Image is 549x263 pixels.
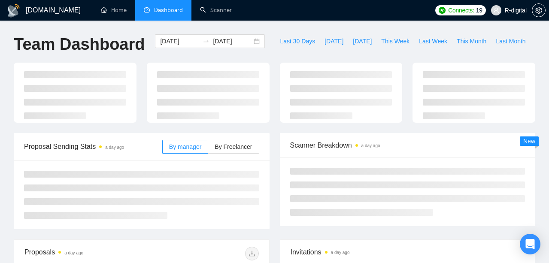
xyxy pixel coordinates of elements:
span: 19 [476,6,482,15]
a: homeHome [101,6,127,14]
img: logo [7,4,21,18]
span: [DATE] [325,36,343,46]
button: This Week [376,34,414,48]
span: Connects: [448,6,474,15]
span: dashboard [144,7,150,13]
time: a day ago [64,251,83,255]
span: Last Week [419,36,447,46]
div: Proposals [24,247,142,260]
span: Last 30 Days [280,36,315,46]
span: to [203,38,209,45]
span: setting [532,7,545,14]
span: swap-right [203,38,209,45]
time: a day ago [105,145,124,150]
time: a day ago [331,250,350,255]
div: Open Intercom Messenger [520,234,540,254]
button: Last 30 Days [275,34,320,48]
button: Last Week [414,34,452,48]
img: upwork-logo.png [439,7,446,14]
span: Scanner Breakdown [290,140,525,151]
button: setting [532,3,546,17]
button: Last Month [491,34,530,48]
span: By Freelancer [215,143,252,150]
a: searchScanner [200,6,232,14]
span: Invitations [291,247,525,257]
span: user [493,7,499,13]
span: This Week [381,36,409,46]
span: Proposal Sending Stats [24,141,162,152]
input: End date [213,36,252,46]
input: Start date [160,36,199,46]
span: [DATE] [353,36,372,46]
span: Dashboard [154,6,183,14]
button: [DATE] [320,34,348,48]
span: This Month [457,36,486,46]
h1: Team Dashboard [14,34,145,54]
button: This Month [452,34,491,48]
a: setting [532,7,546,14]
span: By manager [169,143,201,150]
span: Last Month [496,36,525,46]
button: [DATE] [348,34,376,48]
time: a day ago [361,143,380,148]
span: New [523,138,535,145]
